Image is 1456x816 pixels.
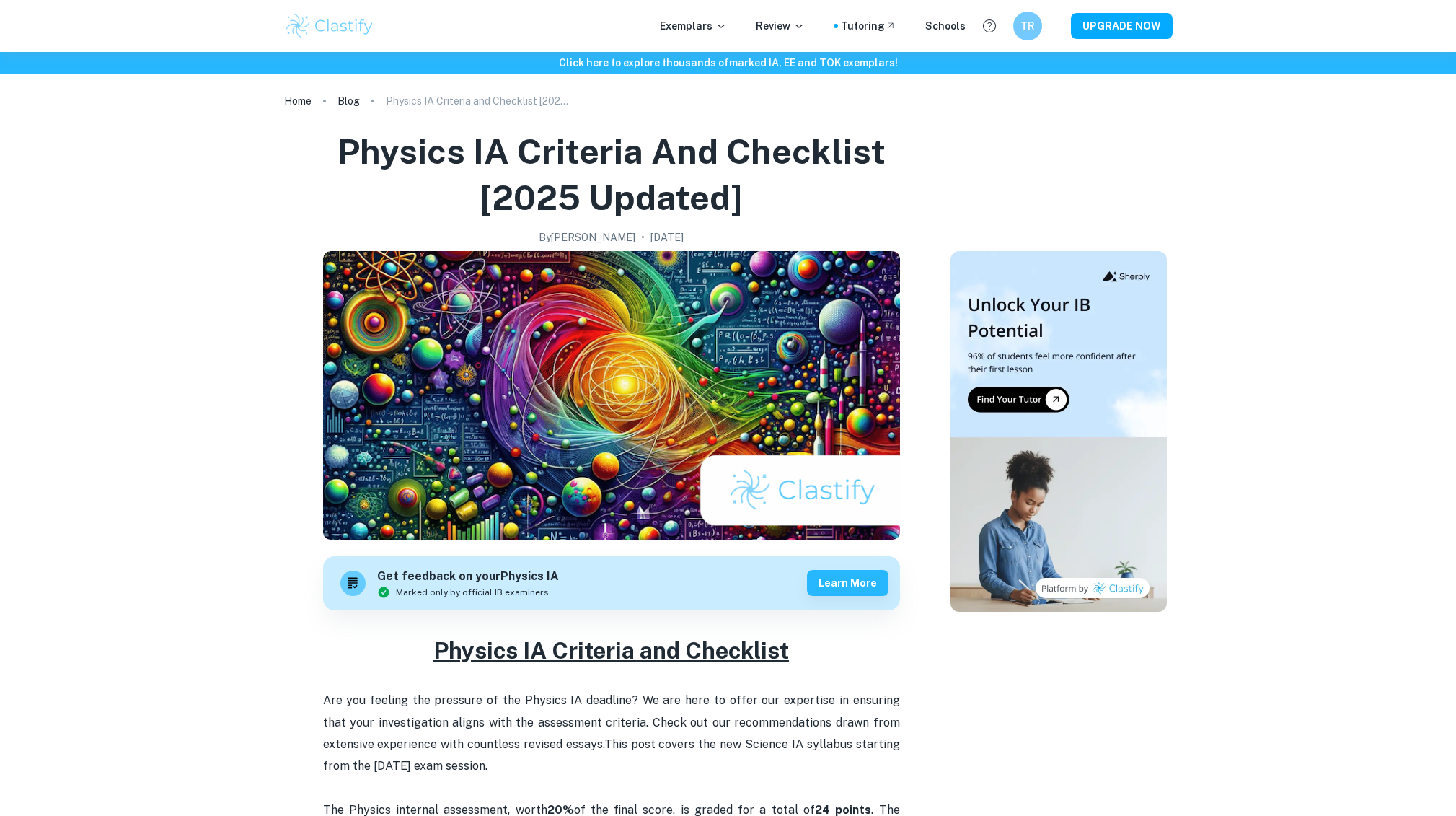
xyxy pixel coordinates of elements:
[807,570,888,596] button: Learn more
[323,690,900,778] p: Are you feeling the pressure of the Physics IA deadline? We are here to offer our expertise in en...
[386,93,573,109] p: Physics IA Criteria and Checklist [2025 updated]
[323,251,900,540] img: Physics IA Criteria and Checklist [2025 updated] cover image
[396,586,549,599] span: Marked only by official IB examiners
[1019,18,1036,34] h6: TR
[756,18,805,34] p: Review
[3,55,1453,71] h6: Click here to explore thousands of marked IA, EE and TOK exemplars !
[641,229,645,245] p: •
[323,556,900,610] a: Get feedback on yourPhysics IAMarked only by official IB examinersLearn more
[284,12,376,40] img: Clastify logo
[539,229,635,245] h2: By [PERSON_NAME]
[284,91,312,111] a: Home
[337,91,360,111] a: Blog
[1013,12,1042,40] button: TR
[1071,13,1173,39] button: UPGRADE NOW
[925,18,966,34] a: Schools
[323,737,903,773] span: This post covers the new Science IA syllabus starting from the [DATE] exam session.
[377,568,559,586] h6: Get feedback on your Physics IA
[977,14,1002,38] button: Help and Feedback
[290,128,933,221] h1: Physics IA Criteria and Checklist [2025 updated]
[950,251,1167,612] img: Thumbnail
[841,18,896,34] a: Tutoring
[433,637,789,664] u: Physics IA Criteria and Checklist
[660,18,727,34] p: Exemplars
[650,229,684,245] h2: [DATE]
